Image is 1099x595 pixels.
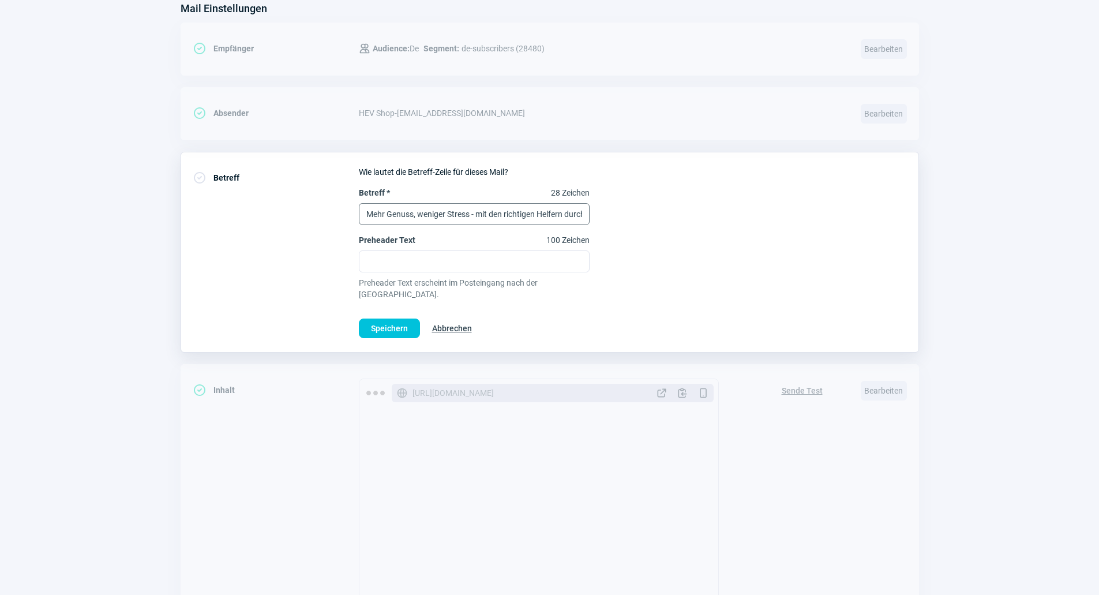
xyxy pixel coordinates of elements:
button: Abbrechen [420,319,484,338]
span: Bearbeiten [861,104,907,124]
div: Empfänger [193,37,359,60]
div: de-subscribers (28480) [359,37,545,60]
button: Sende Test [770,379,835,401]
span: Audience: [373,44,410,53]
span: Preheader Text erscheint im Posteingang nach der [GEOGRAPHIC_DATA]. [359,277,590,300]
input: Betreff *28 Zeichen [359,203,590,225]
span: [URL][DOMAIN_NAME] [412,387,494,399]
span: Abbrechen [432,319,472,338]
span: Segment: [423,42,459,55]
button: Speichern [359,319,420,338]
input: Preheader Text100 Zeichen [359,250,590,272]
span: 100 Zeichen [546,234,590,246]
span: De [373,42,419,55]
div: HEV Shop - [EMAIL_ADDRESS][DOMAIN_NAME] [359,102,847,125]
span: Sende Test [782,381,823,400]
span: Speichern [371,319,408,338]
span: Preheader Text [359,234,415,246]
span: 28 Zeichen [551,187,590,199]
span: Betreff * [359,187,390,199]
span: Bearbeiten [861,39,907,59]
div: Inhalt [193,379,359,402]
div: Betreff [193,166,359,189]
span: Bearbeiten [861,381,907,401]
div: Wie lautet die Betreff-Zeile für dieses Mail? [359,166,907,178]
div: Absender [193,102,359,125]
